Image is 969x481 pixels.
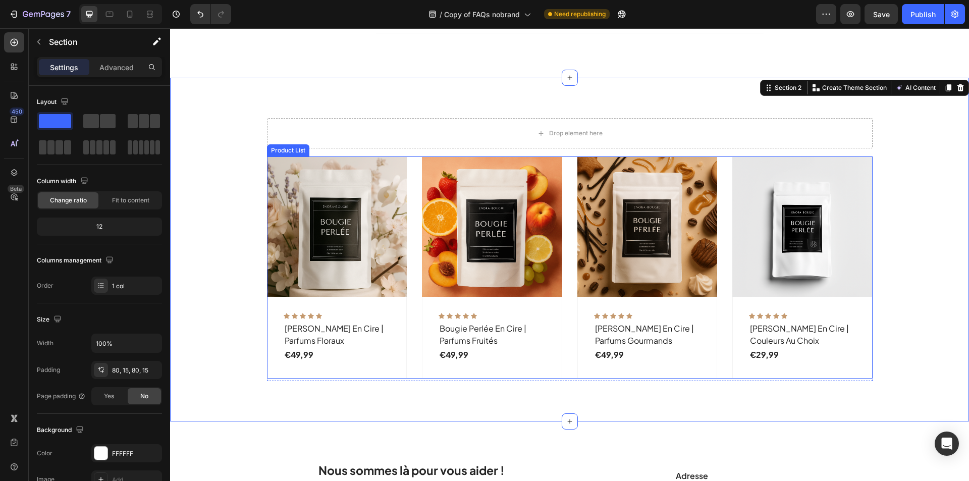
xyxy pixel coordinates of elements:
[4,4,75,24] button: 7
[114,319,221,334] div: €49,99
[49,36,132,48] p: Section
[66,8,71,20] p: 7
[8,185,24,193] div: Beta
[554,10,606,19] span: Need republishing
[99,62,134,73] p: Advanced
[112,196,149,205] span: Fit to content
[104,392,114,401] span: Yes
[268,293,372,319] a: bougie perlée en cire | parfums fruités
[407,128,548,269] a: Bougie perlée en cire | Parfums Gourmands
[50,196,87,205] span: Change ratio
[440,9,442,20] span: /
[37,423,86,437] div: Background
[170,28,969,481] iframe: Design area
[140,392,148,401] span: No
[37,449,52,458] div: Color
[37,365,60,375] div: Padding
[147,434,474,451] h2: Nous sommes là pour vous aider !
[37,175,90,188] div: Column width
[50,62,78,73] p: Settings
[112,449,159,458] div: FFFFFF
[190,4,231,24] div: Undo/Redo
[97,128,237,269] a: Bougie perlée en cire | Parfums Floraux
[723,54,768,66] button: AI Content
[114,293,218,319] a: [PERSON_NAME] en cire | parfums floraux
[910,9,936,20] div: Publish
[10,108,24,116] div: 450
[935,432,959,456] div: Open Intercom Messenger
[92,334,161,352] input: Auto
[37,313,64,327] div: Size
[652,55,717,64] p: Create Theme Section
[37,281,53,290] div: Order
[112,366,159,375] div: 80, 15, 80, 15
[37,339,53,348] div: Width
[99,118,137,127] div: Product List
[252,128,392,269] a: Bougie perlée en cire | Parfums Fruités
[424,319,531,334] div: €49,99
[444,9,520,20] span: Copy of FAQs nobrand
[505,441,652,455] h3: Adresse
[579,319,686,334] div: €29,99
[902,4,944,24] button: Publish
[379,101,433,109] div: Drop element here
[37,254,116,268] div: Columns management
[37,95,71,109] div: Layout
[268,319,375,334] div: €49,99
[603,55,633,64] div: Section 2
[39,220,160,234] div: 12
[579,293,683,319] a: [PERSON_NAME] en cire | couleurs au choix
[562,128,703,269] a: Bougie perlée en cire | couleurs au choix
[112,282,159,291] div: 1 col
[873,10,890,19] span: Save
[865,4,898,24] button: Save
[37,392,86,401] div: Page padding
[424,293,528,319] a: [PERSON_NAME] en cire | parfums gourmands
